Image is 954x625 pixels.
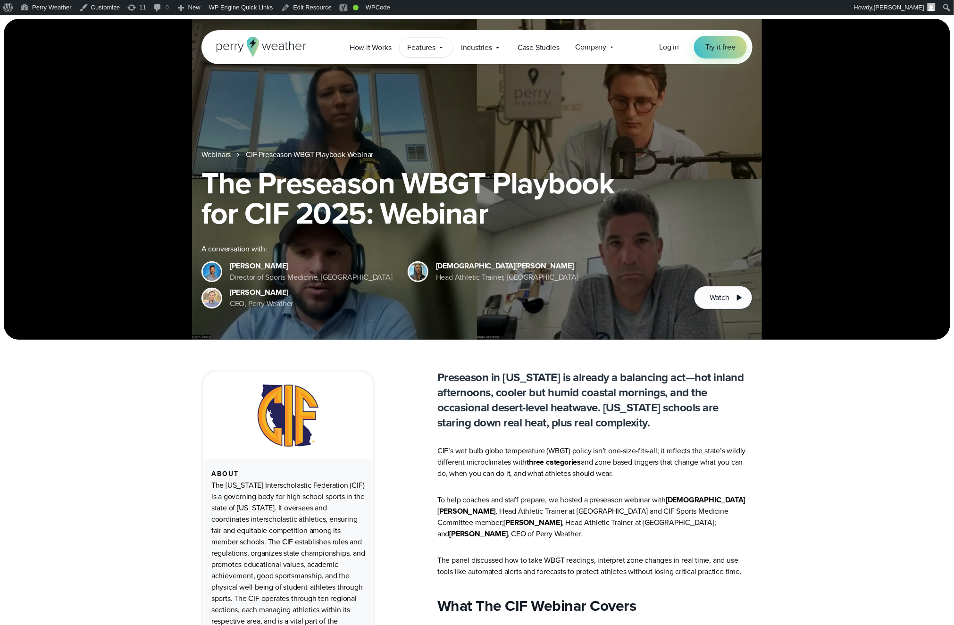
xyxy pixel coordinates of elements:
span: Company [576,42,607,53]
span: Try it free [705,42,736,53]
a: How it Works [342,38,400,57]
div: CEO, Perry Weather [230,298,293,309]
a: CIF Preseason WBGT Playbook Webinar [246,149,373,160]
span: Features [408,42,435,53]
div: [PERSON_NAME] [230,287,293,298]
div: Head Athletic Trainer, [GEOGRAPHIC_DATA] [436,272,578,283]
div: A conversation with: [201,243,679,255]
nav: Breadcrumb [201,149,753,160]
strong: [DEMOGRAPHIC_DATA][PERSON_NAME] [437,494,745,517]
button: Watch [694,286,753,309]
div: [DEMOGRAPHIC_DATA][PERSON_NAME] [436,260,578,272]
span: [PERSON_NAME] [874,4,924,11]
img: Mark Moreno Bellarmine College Prep [203,263,221,281]
div: [PERSON_NAME] [230,260,393,272]
span: Industries [461,42,492,53]
img: Kristen Dizon, Agoura Hills [409,263,427,281]
span: Case Studies [518,42,560,53]
div: Good [353,5,359,10]
h1: The Preseason WBGT Playbook for CIF 2025: Webinar [201,168,753,228]
strong: three categories [527,457,581,467]
img: Colin Perry, CEO of Perry Weather [203,289,221,307]
span: How it Works [350,42,392,53]
h2: What The CIF Webinar Covers [437,596,753,615]
span: Log in [659,42,679,52]
a: Webinars [201,149,231,160]
p: The panel discussed how to take WBGT readings, interpret zone changes in real time, and use tools... [437,555,753,577]
span: Watch [710,292,729,303]
p: To help coaches and staff prepare, we hosted a preseason webinar with , Head Athletic Trainer at ... [437,494,753,540]
p: CIF’s wet bulb globe temperature (WBGT) policy isn’t one-size-fits-all; it reflects the state’s w... [437,445,753,479]
div: Director of Sports Medicine, [GEOGRAPHIC_DATA] [230,272,393,283]
strong: [PERSON_NAME] [449,528,507,539]
a: Case Studies [510,38,568,57]
p: Preseason in [US_STATE] is already a balancing act—hot inland afternoons, cooler but humid coasta... [437,370,753,430]
strong: [PERSON_NAME] [504,517,562,528]
a: Try it free [694,36,747,58]
a: Log in [659,42,679,53]
div: About [211,470,365,478]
